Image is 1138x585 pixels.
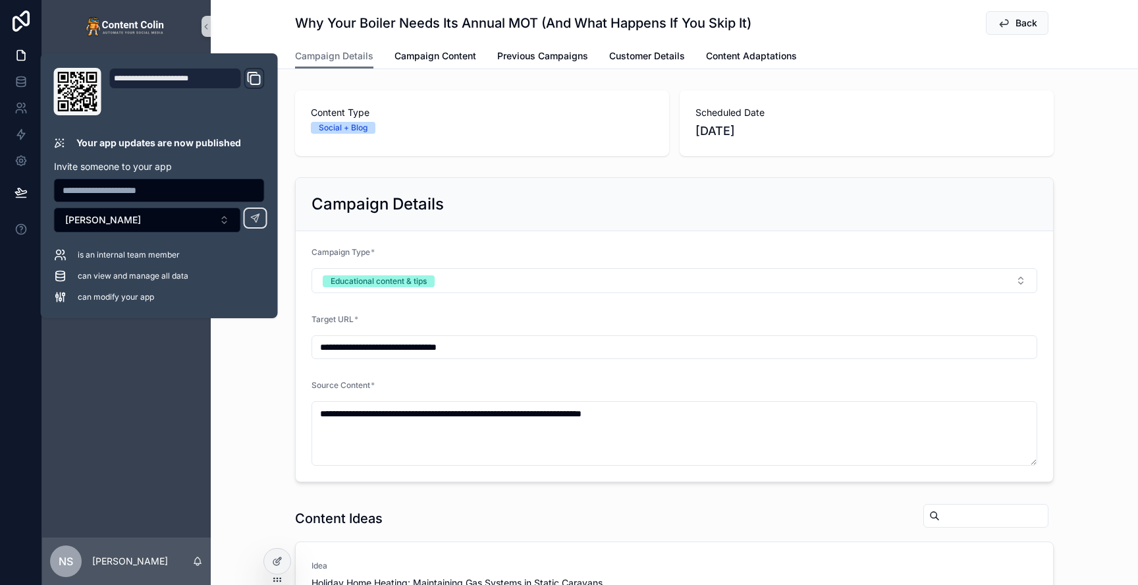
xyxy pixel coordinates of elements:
button: Select Button [54,208,241,233]
a: Previous Campaigns [497,44,588,70]
span: Content Adaptations [706,49,797,63]
div: scrollable content [42,53,211,232]
span: Back [1016,16,1037,30]
a: Customer Details [609,44,685,70]
span: Target URL [312,314,354,324]
span: Customer Details [609,49,685,63]
span: Idea [312,561,852,571]
p: Invite someone to your app [54,160,265,173]
a: Campaign Details [295,44,373,69]
span: Campaign Details [295,49,373,63]
div: Domain and Custom Link [109,68,265,115]
span: can view and manage all data [78,271,188,281]
a: Content Adaptations [706,44,797,70]
a: Campaign Content [394,44,476,70]
span: [DATE] [695,122,1038,140]
img: App logo [86,16,167,37]
span: can modify your app [78,292,154,302]
p: Your app updates are now published [76,136,241,150]
span: NS [59,553,73,569]
span: is an internal team member [78,250,180,260]
span: Campaign Type [312,247,370,257]
h2: Campaign Details [312,194,444,215]
span: Content Type [311,106,653,119]
span: [PERSON_NAME] [65,213,141,227]
h1: Why Your Boiler Needs Its Annual MOT (And What Happens If You Skip It) [295,14,751,32]
div: Social + Blog [319,122,367,134]
span: Campaign Content [394,49,476,63]
h1: Content Ideas [295,509,383,528]
button: Select Button [312,268,1037,293]
span: Source Content [312,380,370,390]
p: [PERSON_NAME] [92,555,168,568]
div: Educational content & tips [331,275,427,287]
span: Previous Campaigns [497,49,588,63]
span: Scheduled Date [695,106,1038,119]
button: Back [986,11,1048,35]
